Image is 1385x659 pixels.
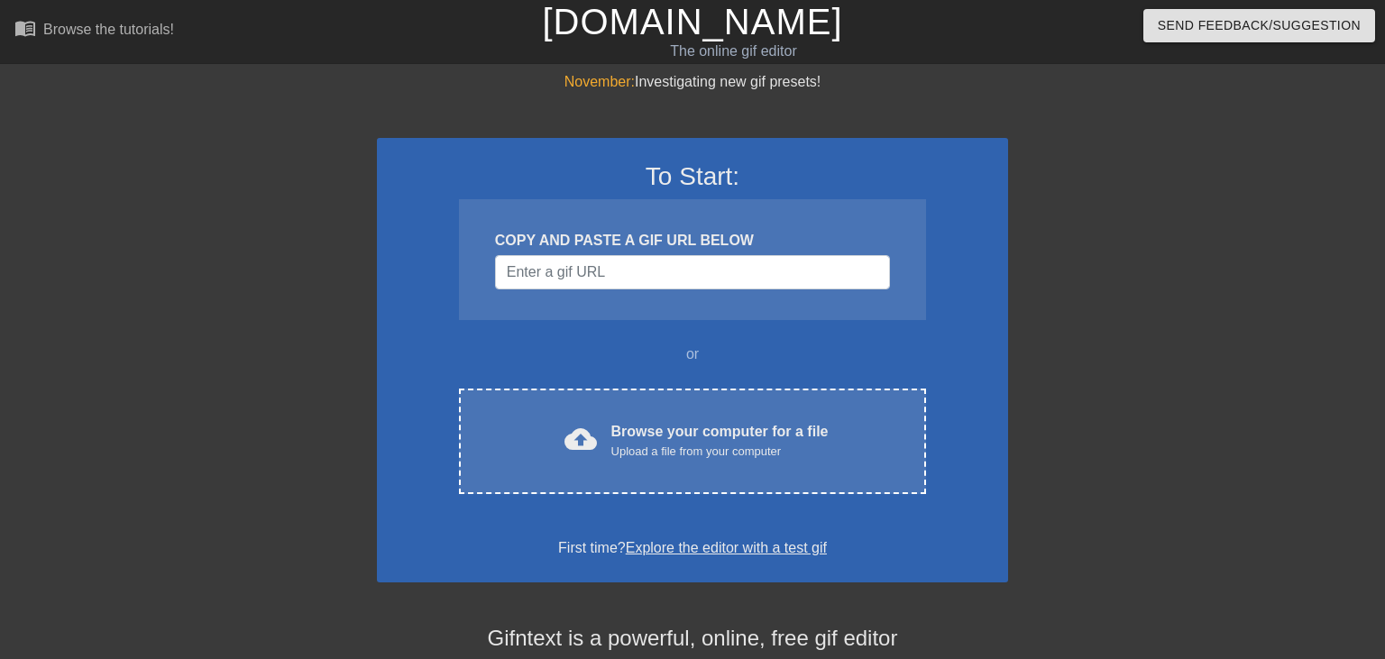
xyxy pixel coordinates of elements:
[626,540,827,555] a: Explore the editor with a test gif
[14,17,36,39] span: menu_book
[542,2,842,41] a: [DOMAIN_NAME]
[495,230,890,252] div: COPY AND PASTE A GIF URL BELOW
[564,74,635,89] span: November:
[611,443,829,461] div: Upload a file from your computer
[377,626,1008,652] h4: Gifntext is a powerful, online, free gif editor
[43,22,174,37] div: Browse the tutorials!
[471,41,996,62] div: The online gif editor
[495,255,890,289] input: Username
[564,423,597,455] span: cloud_upload
[377,71,1008,93] div: Investigating new gif presets!
[1158,14,1361,37] span: Send Feedback/Suggestion
[424,343,961,365] div: or
[400,161,985,192] h3: To Start:
[14,17,174,45] a: Browse the tutorials!
[1143,9,1375,42] button: Send Feedback/Suggestion
[400,537,985,559] div: First time?
[611,421,829,461] div: Browse your computer for a file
